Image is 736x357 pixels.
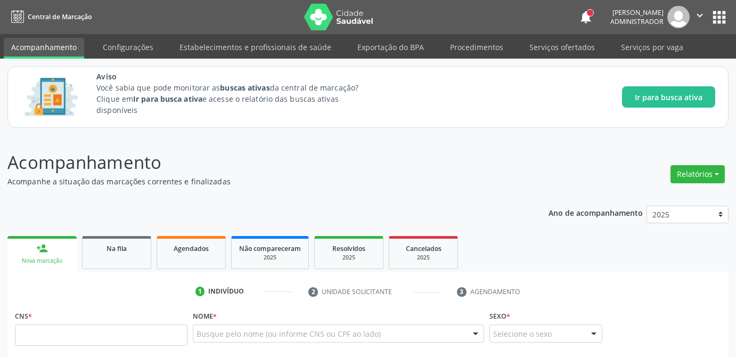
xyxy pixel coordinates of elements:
[28,12,92,21] span: Central de Marcação
[96,71,378,82] span: Aviso
[7,149,512,176] p: Acompanhamento
[614,38,691,56] a: Serviços por vaga
[208,287,244,296] div: Indivíduo
[15,257,69,265] div: Nova marcação
[197,328,381,339] span: Busque pelo nome (ou informe CNS ou CPF ao lado)
[239,254,301,262] div: 2025
[578,10,593,25] button: notifications
[350,38,431,56] a: Exportação do BPA
[694,10,706,21] i: 
[710,8,729,27] button: apps
[443,38,511,56] a: Procedimentos
[4,38,84,59] a: Acompanhamento
[193,308,217,324] label: Nome
[406,244,441,253] span: Cancelados
[172,38,339,56] a: Estabelecimentos e profissionais de saúde
[239,244,301,253] span: Não compareceram
[397,254,450,262] div: 2025
[690,6,710,28] button: 
[332,244,365,253] span: Resolvidos
[21,73,81,121] img: Imagem de CalloutCard
[15,308,32,324] label: CNS
[635,92,702,103] span: Ir para busca ativa
[174,244,209,253] span: Agendados
[107,244,127,253] span: Na fila
[622,86,715,108] button: Ir para busca ativa
[195,287,205,296] div: 1
[493,328,552,339] span: Selecione o sexo
[96,82,378,116] p: Você sabia que pode monitorar as da central de marcação? Clique em e acesse o relatório das busca...
[610,8,664,17] div: [PERSON_NAME]
[522,38,602,56] a: Serviços ofertados
[489,308,510,324] label: Sexo
[133,94,202,104] strong: Ir para busca ativa
[667,6,690,28] img: img
[7,8,92,26] a: Central de Marcação
[610,17,664,26] span: Administrador
[322,254,375,262] div: 2025
[36,242,48,254] div: person_add
[549,206,643,219] p: Ano de acompanhamento
[220,83,269,93] strong: buscas ativas
[95,38,161,56] a: Configurações
[670,165,725,183] button: Relatórios
[7,176,512,187] p: Acompanhe a situação das marcações correntes e finalizadas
